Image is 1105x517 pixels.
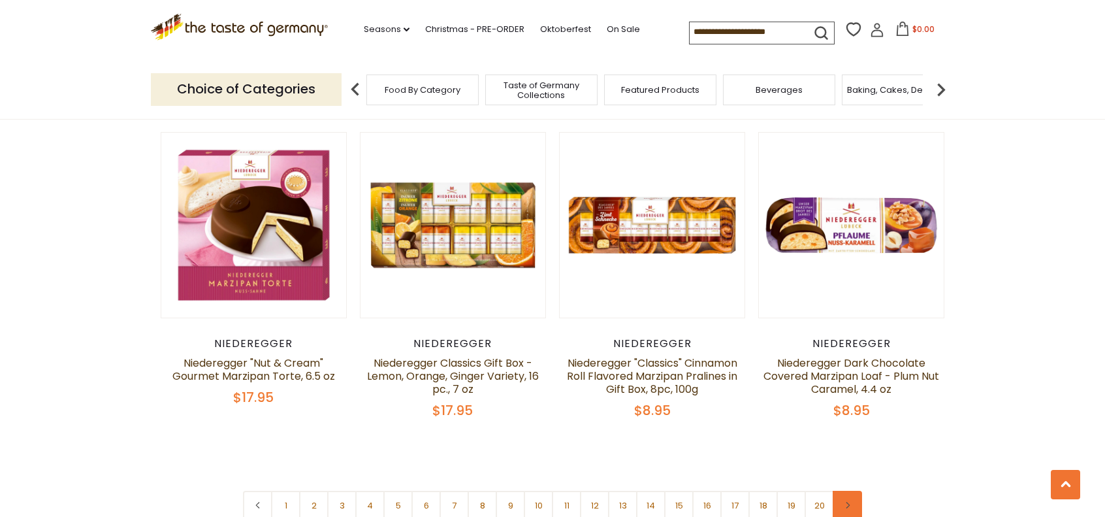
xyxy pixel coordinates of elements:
div: Niederegger [360,337,546,350]
div: Niederegger [758,337,944,350]
a: On Sale [607,22,640,37]
p: Choice of Categories [151,73,342,105]
button: $0.00 [887,22,942,41]
a: Beverages [756,85,803,95]
div: Niederegger [161,337,347,350]
a: Christmas - PRE-ORDER [425,22,524,37]
img: Niederegger "Classics" Cinnamon Roll Flavored Marzipan Pralines in Gift Box, 8pc, 100g [560,133,745,318]
span: $0.00 [912,24,935,35]
a: Food By Category [385,85,460,95]
a: Baking, Cakes, Desserts [847,85,948,95]
img: next arrow [928,76,954,103]
img: Niederegger Classics Gift Box -Lemon, Orange, Ginger Variety, 16 pc., 7 oz [360,133,545,318]
img: Niederegger "Nut & Cream" Gourmet Marzipan Torte, 6.5 oz [161,133,346,318]
span: $17.95 [233,388,274,407]
a: Taste of Germany Collections [489,80,594,100]
a: Oktoberfest [540,22,591,37]
img: previous arrow [342,76,368,103]
a: Featured Products [621,85,699,95]
img: Niederegger Dark Chocolate Covered Marzipan Loaf - Plum Nut Caramel, 4.4 oz [759,133,944,318]
a: Seasons [364,22,409,37]
a: Niederegger "Classics" Cinnamon Roll Flavored Marzipan Pralines in Gift Box, 8pc, 100g [567,356,737,397]
a: Niederegger Dark Chocolate Covered Marzipan Loaf - Plum Nut Caramel, 4.4 oz [763,356,939,397]
span: $8.95 [833,401,870,420]
a: Niederegger "Nut & Cream" Gourmet Marzipan Torte, 6.5 oz [172,356,335,384]
span: $17.95 [432,401,473,420]
span: $8.95 [634,401,671,420]
div: Niederegger [559,337,745,350]
a: Niederegger Classics Gift Box -Lemon, Orange, Ginger Variety, 16 pc., 7 oz [367,356,539,397]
